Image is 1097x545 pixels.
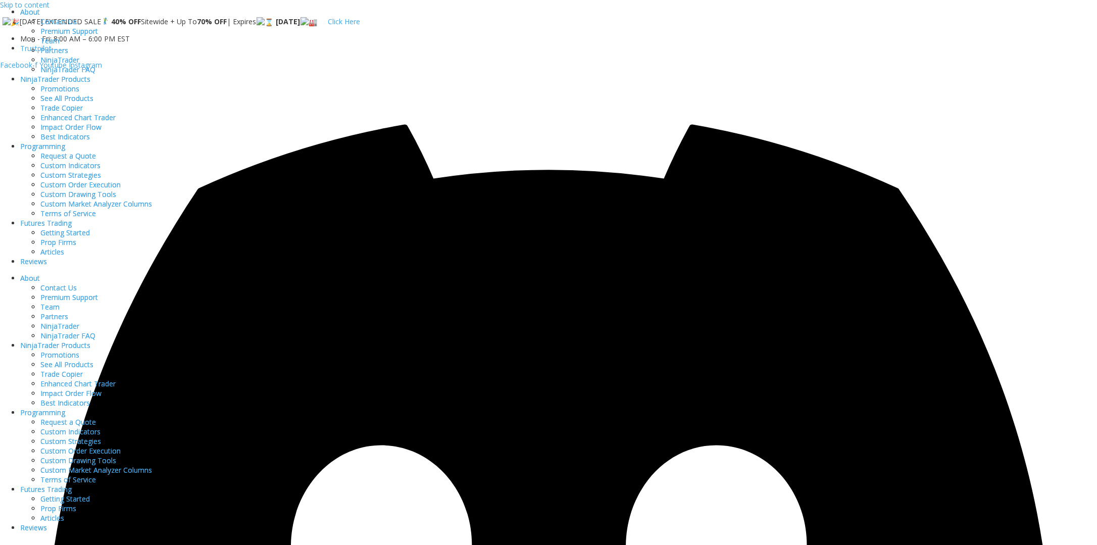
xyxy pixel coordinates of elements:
a: Premium Support [40,26,98,36]
a: Custom Strategies [40,436,101,446]
a: Articles [40,247,64,257]
a: Futures Trading [20,218,72,228]
a: Articles [40,513,64,523]
a: NinjaTrader FAQ [40,65,95,74]
a: Terms of Service [40,475,96,484]
ul: NinjaTrader Products [20,350,1097,408]
a: Request a Quote [40,417,96,427]
a: NinjaTrader Products [20,340,90,350]
a: Impact Order Flow [40,122,102,132]
a: Team [40,36,60,45]
a: Enhanced Chart Trader [40,379,116,388]
a: Best Indicators [40,132,90,141]
a: Programming [20,408,65,417]
a: NinjaTrader FAQ [40,331,95,340]
ul: Futures Trading [20,228,1097,257]
a: Premium Support [40,292,98,302]
ul: About [20,283,1097,340]
a: Promotions [40,350,79,360]
a: Getting Started [40,494,90,504]
a: About [20,7,40,17]
ul: Futures Trading [20,494,1097,523]
a: Prop Firms [40,504,76,513]
a: Custom Indicators [40,427,101,436]
a: Contact Us [40,17,77,26]
a: Partners [40,312,68,321]
a: Trade Copier [40,369,83,379]
a: Custom Order Execution [40,446,121,456]
a: Custom Drawing Tools [40,456,116,465]
a: Custom Strategies [40,170,101,180]
a: NinjaTrader Products [20,74,90,84]
a: Terms of Service [40,209,96,218]
a: Promotions [40,84,79,93]
a: Custom Market Analyzer Columns [40,199,152,209]
a: Request a Quote [40,151,96,161]
a: Custom Market Analyzer Columns [40,465,152,475]
a: Best Indicators [40,398,90,408]
a: Prop Firms [40,237,76,247]
a: Trade Copier [40,103,83,113]
a: Impact Order Flow [40,388,102,398]
a: Getting Started [40,228,90,237]
a: NinjaTrader [40,321,79,331]
ul: NinjaTrader Products [20,84,1097,141]
ul: About [20,17,1097,74]
a: Custom Indicators [40,161,101,170]
a: Enhanced Chart Trader [40,113,116,122]
a: Programming [20,141,65,151]
ul: Programming [20,417,1097,484]
a: Reviews [20,257,47,266]
a: Reviews [20,523,47,532]
a: About [20,273,40,283]
a: See All Products [40,93,93,103]
a: Partners [40,45,68,55]
a: NinjaTrader [40,55,79,65]
a: Team [40,302,60,312]
a: Futures Trading [20,484,72,494]
a: See All Products [40,360,93,369]
a: Custom Order Execution [40,180,121,189]
a: Contact Us [40,283,77,292]
ul: Programming [20,151,1097,218]
a: Custom Drawing Tools [40,189,116,199]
